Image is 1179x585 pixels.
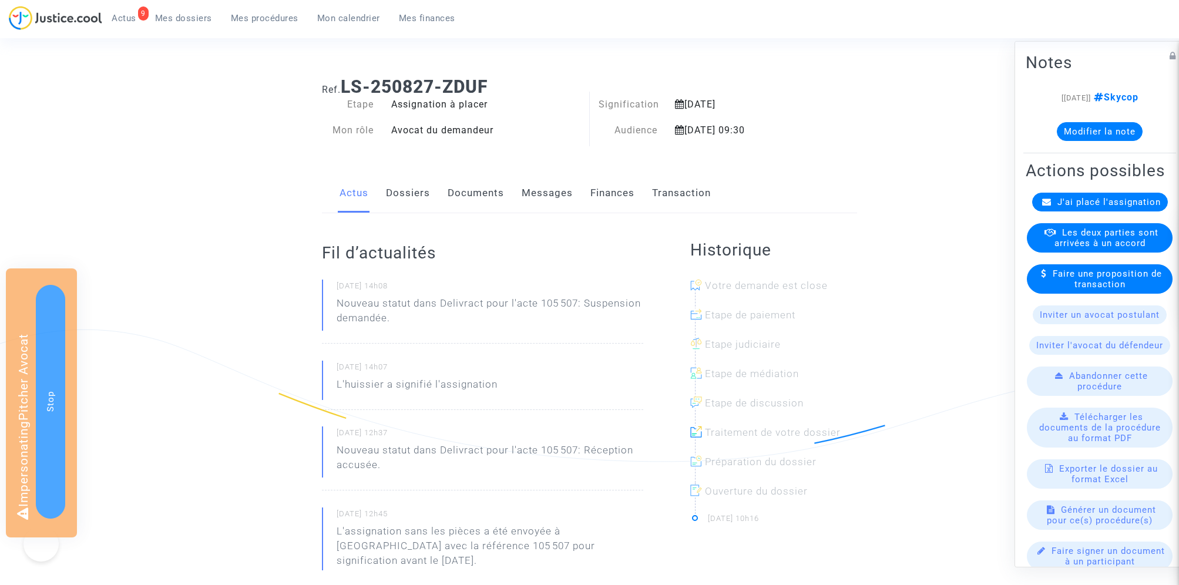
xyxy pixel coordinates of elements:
span: Mes dossiers [155,13,212,23]
span: Stop [45,391,56,412]
h2: Notes [1026,52,1174,73]
a: Dossiers [386,174,430,213]
p: L'huissier a signifié l'assignation [337,377,498,398]
span: Skycop [1091,92,1138,103]
span: Abandonner cette procédure [1069,371,1148,392]
span: Mon calendrier [317,13,380,23]
small: [DATE] 12h45 [337,509,643,524]
a: Mon calendrier [308,9,389,27]
iframe: Help Scout Beacon - Open [23,526,59,562]
div: 9 [138,6,149,21]
span: Actus [112,13,136,23]
span: Ref. [322,84,341,95]
p: Nouveau statut dans Delivract pour l'acte 105 507: Réception accusée. [337,443,643,478]
span: Inviter l'avocat du défendeur [1036,340,1163,351]
a: Mes finances [389,9,465,27]
div: Signification [590,97,667,112]
h2: Actions possibles [1026,160,1174,181]
div: [DATE] [666,97,819,112]
span: Inviter un avocat postulant [1040,310,1160,320]
b: LS-250827-ZDUF [341,76,488,97]
span: Les deux parties sont arrivées à un accord [1054,227,1158,248]
div: Impersonating [6,268,77,537]
span: Télécharger les documents de la procédure au format PDF [1039,412,1161,443]
small: [DATE] 12h37 [337,428,643,443]
button: Stop [36,285,65,519]
h2: Historique [690,240,857,260]
span: Mes procédures [231,13,298,23]
span: Exporter le dossier au format Excel [1059,463,1158,485]
span: Faire une proposition de transaction [1053,268,1162,290]
a: Mes procédures [221,9,308,27]
small: [DATE] 14h07 [337,362,643,377]
a: Messages [522,174,573,213]
a: Mes dossiers [146,9,221,27]
a: Documents [448,174,504,213]
img: jc-logo.svg [9,6,102,30]
h2: Fil d’actualités [322,243,643,263]
div: Etape [313,97,382,112]
a: Transaction [652,174,711,213]
span: Votre demande est close [705,280,828,291]
span: Mes finances [399,13,455,23]
div: Mon rôle [313,123,382,137]
small: [DATE] 14h08 [337,281,643,296]
div: Avocat du demandeur [382,123,590,137]
span: Faire signer un document à un participant [1052,546,1165,567]
a: Finances [590,174,634,213]
span: J'ai placé l'assignation [1057,197,1161,207]
span: [[DATE]] [1062,93,1091,102]
div: [DATE] 09:30 [666,123,819,137]
p: Nouveau statut dans Delivract pour l'acte 105 507: Suspension demandée. [337,296,643,331]
a: Actus [340,174,368,213]
span: Générer un document pour ce(s) procédure(s) [1047,505,1156,526]
div: Assignation à placer [382,97,590,112]
a: 9Actus [102,9,146,27]
div: Audience [590,123,667,137]
button: Modifier la note [1057,122,1143,141]
p: L'assignation sans les pièces a été envoyée à [GEOGRAPHIC_DATA] avec la référence 105 507 pour si... [337,524,643,574]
